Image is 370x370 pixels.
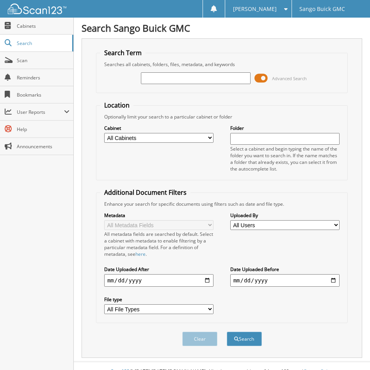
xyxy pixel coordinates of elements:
div: All metadata fields are searched by default. Select a cabinet with metadata to enable filtering b... [104,231,213,257]
a: here [135,251,146,257]
legend: Location [100,101,133,110]
div: Optionally limit your search to a particular cabinet or folder [100,113,343,120]
span: Help [17,126,69,133]
span: [PERSON_NAME] [233,7,277,11]
legend: Additional Document Filters [100,188,190,197]
label: Metadata [104,212,213,219]
span: Announcements [17,143,69,150]
input: start [104,274,213,287]
span: Sango Buick GMC [299,7,345,11]
span: Bookmarks [17,92,69,98]
legend: Search Term [100,48,146,57]
label: Date Uploaded Before [230,266,340,273]
label: Cabinet [104,125,213,131]
label: Folder [230,125,340,131]
span: Scan [17,57,69,64]
label: Uploaded By [230,212,340,219]
div: Select a cabinet and begin typing the name of the folder you want to search in. If the name match... [230,145,340,172]
button: Search [227,332,262,346]
span: Search [17,40,68,47]
button: Clear [182,332,217,346]
div: Enhance your search for specific documents using filters such as date and file type. [100,201,343,207]
label: Date Uploaded After [104,266,213,273]
span: Advanced Search [272,75,307,81]
div: Searches all cabinets, folders, files, metadata, and keywords [100,61,343,68]
input: end [230,274,340,287]
span: Cabinets [17,23,69,29]
span: Reminders [17,74,69,81]
img: scan123-logo-white.svg [8,4,66,14]
label: File type [104,296,213,303]
h1: Search Sango Buick GMC [82,22,362,34]
span: User Reports [17,109,64,115]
